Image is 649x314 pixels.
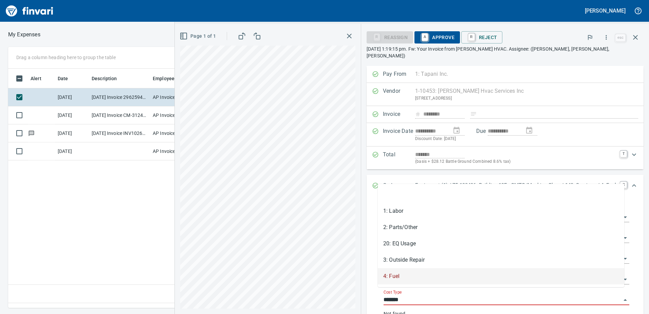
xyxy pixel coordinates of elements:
a: C [620,181,627,188]
div: 4: Fuel [383,272,400,280]
td: AP Invoices [150,106,201,124]
span: Employee [153,74,174,83]
span: Reject [467,32,497,43]
button: RReject [461,31,502,43]
nav: breadcrumb [8,31,40,39]
li: 1: Labor [378,203,624,219]
td: [DATE] [55,106,89,124]
div: Expand [367,175,644,197]
p: My Expenses [8,31,40,39]
span: Has messages [28,131,35,135]
img: Finvari [4,3,55,19]
a: R [468,33,475,41]
span: Date [58,74,68,83]
td: AP Invoices [150,88,201,106]
td: [DATE] Invoice INV10264176 from [GEOGRAPHIC_DATA] (1-24796) [89,124,150,142]
span: Close invoice [614,29,644,46]
p: Drag a column heading here to group the table [16,54,116,61]
span: Alert [31,74,41,83]
div: Reassign [367,34,413,40]
button: Open [620,233,630,243]
td: AP Invoices [150,142,201,160]
li: 2: Parts/Other [378,219,624,235]
button: Open [620,212,630,222]
td: [DATE] Invoice CM-3124323 from United Site Services (1-11055) [89,106,150,124]
label: Cost Type [384,290,402,294]
button: [PERSON_NAME] [583,5,627,16]
div: Expand [367,146,644,169]
p: [DATE] 1:19:15 pm. Fw: Your Invoice from [PERSON_NAME] HVAC. Assignee: ([PERSON_NAME], [PERSON_NA... [367,46,644,59]
p: Equipment (1) / 75.190406: Building 19F - SMTC/Machine Shop / 140: Services / 4: Fuel [415,181,616,189]
p: Code [383,181,415,190]
td: [DATE] [55,124,89,142]
button: Flag [582,30,597,45]
p: Total [383,151,415,165]
td: AP Invoices [150,124,201,142]
h5: [PERSON_NAME] [585,7,626,14]
span: Approve [420,32,455,43]
td: [DATE] [55,142,89,160]
button: More [599,30,614,45]
p: (basis + $28.12 Battle Ground Combined 8.6% tax) [415,158,616,165]
button: Close [620,295,630,305]
a: T [620,151,627,157]
button: Open [620,254,630,263]
td: [DATE] Invoice 29625949 from [PERSON_NAME] Hvac Services Inc (1-10453) [89,88,150,106]
span: Description [92,74,117,83]
span: Page 1 of 1 [181,32,216,40]
a: esc [615,34,626,41]
span: Alert [31,74,50,83]
span: Description [92,74,126,83]
button: Page 1 of 1 [178,30,219,42]
span: Date [58,74,77,83]
td: [DATE] [55,88,89,106]
button: Open [620,275,630,284]
span: Employee [153,74,183,83]
li: 3: Outside Repair [378,252,624,268]
li: 20: EQ Usage [378,235,624,252]
a: A [422,33,428,41]
button: AApprove [414,31,460,43]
